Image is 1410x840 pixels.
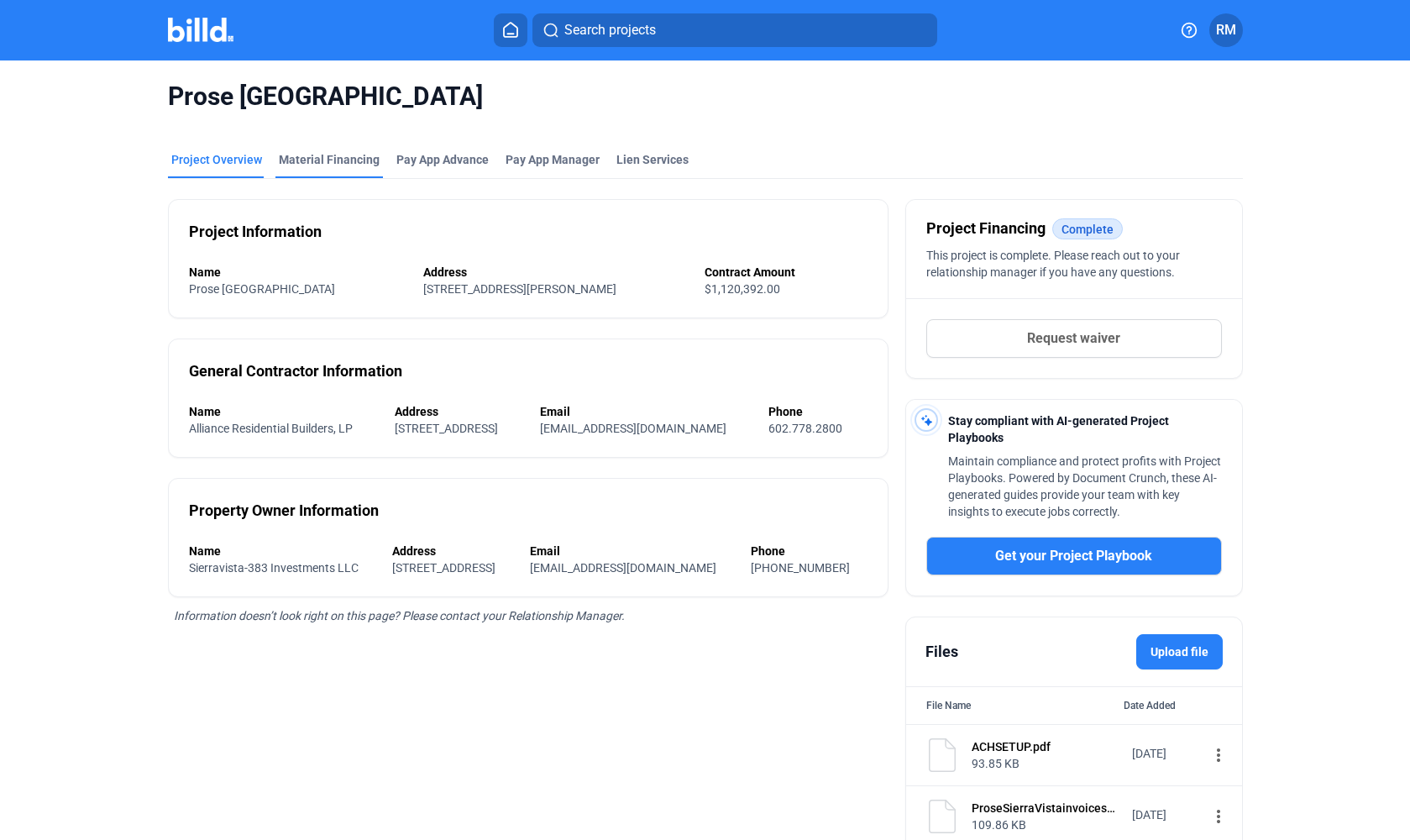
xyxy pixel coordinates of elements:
div: [DATE] [1132,806,1199,823]
span: Prose [GEOGRAPHIC_DATA] [189,282,335,296]
span: This project is complete. Please reach out to your relationship manager if you have any questions. [926,249,1180,279]
img: Billd Company Logo [168,18,234,42]
mat-icon: more_vert [1208,745,1229,765]
div: 93.85 KB [972,755,1121,772]
div: Email [530,543,734,559]
div: Address [423,264,688,281]
button: Request waiver [926,319,1222,358]
span: Alliance Residential Builders, LP [189,422,353,435]
span: Sierravista-383 Investments LLC [189,561,359,575]
div: 109.86 KB [972,816,1121,833]
span: Request waiver [1027,328,1120,349]
div: Email [540,403,752,420]
button: RM [1209,13,1243,47]
mat-icon: more_vert [1208,806,1229,827]
div: Project Overview [171,151,262,168]
span: Search projects [564,20,656,40]
div: Lien Services [616,151,689,168]
span: Pay App Manager [506,151,600,168]
div: General Contractor Information [189,360,402,383]
span: [EMAIL_ADDRESS][DOMAIN_NAME] [540,422,726,435]
div: Property Owner Information [189,499,379,522]
div: Phone [768,403,867,420]
div: File Name [926,697,971,714]
span: 602.778.2800 [768,422,842,435]
span: [PHONE_NUMBER] [751,561,850,575]
mat-chip: Complete [1052,218,1123,239]
div: [DATE] [1132,745,1199,762]
div: ACHSETUP.pdf [972,738,1121,755]
div: Date Added [1124,697,1222,714]
span: RM [1216,20,1236,40]
img: document [925,738,959,772]
span: Stay compliant with AI-generated Project Playbooks [948,414,1169,444]
span: [EMAIL_ADDRESS][DOMAIN_NAME] [530,561,716,575]
div: Address [395,403,523,420]
div: Name [189,403,378,420]
div: ProseSierraVistainvoicesGeneralShaleBrick.pdf [972,800,1121,816]
div: Files [925,640,958,664]
span: [STREET_ADDRESS][PERSON_NAME] [423,282,616,296]
button: Search projects [532,13,937,47]
span: Maintain compliance and protect profits with Project Playbooks. Powered by Document Crunch, these... [948,454,1221,518]
span: [STREET_ADDRESS] [392,561,495,575]
div: Address [392,543,513,559]
div: Contract Amount [705,264,867,281]
button: Get your Project Playbook [926,537,1222,575]
img: document [925,800,959,833]
label: Upload file [1136,634,1223,669]
span: [STREET_ADDRESS] [395,422,498,435]
div: Project Information [189,220,322,244]
div: Name [189,264,406,281]
span: $1,120,392.00 [705,282,780,296]
span: Information doesn’t look right on this page? Please contact your Relationship Manager. [174,609,625,622]
span: Project Financing [926,217,1046,240]
span: Prose [GEOGRAPHIC_DATA] [168,81,1243,113]
div: Phone [751,543,867,559]
div: Pay App Advance [396,151,489,168]
div: Name [189,543,376,559]
div: Material Financing [279,151,380,168]
span: Get your Project Playbook [995,546,1152,566]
